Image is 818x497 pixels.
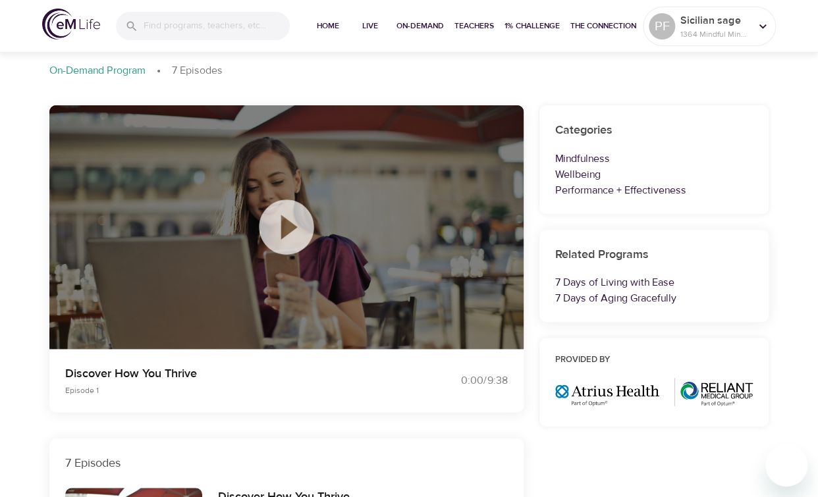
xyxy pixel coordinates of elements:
p: Discover How You Thrive [65,365,393,382]
a: 7 Days of Aging Gracefully [555,292,676,305]
p: Mindfulness [555,151,753,167]
span: Live [354,19,386,33]
p: 1364 Mindful Minutes [680,28,750,40]
span: Teachers [454,19,494,33]
input: Find programs, teachers, etc... [144,12,290,40]
p: Episode 1 [65,384,393,396]
span: 1% Challenge [504,19,560,33]
span: Home [312,19,344,33]
a: 7 Days of Living with Ease [555,276,674,289]
p: Sicilian sage [680,13,750,28]
img: Optum%20MA_AtriusReliant.png [555,378,753,406]
nav: breadcrumb [49,63,769,79]
span: On-Demand [396,19,444,33]
p: On-Demand Program [49,63,146,78]
p: 7 Episodes [172,63,223,78]
span: The Connection [570,19,636,33]
p: Performance + Effectiveness [555,182,753,198]
p: Wellbeing [555,167,753,182]
h6: Categories [555,121,753,140]
div: 0:00 / 9:38 [409,373,508,388]
img: logo [42,9,100,39]
p: 7 Episodes [65,454,508,472]
div: PF [649,13,675,39]
h6: Related Programs [555,246,753,265]
iframe: Button to launch messaging window [765,444,807,486]
h6: Provided by [555,353,753,367]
